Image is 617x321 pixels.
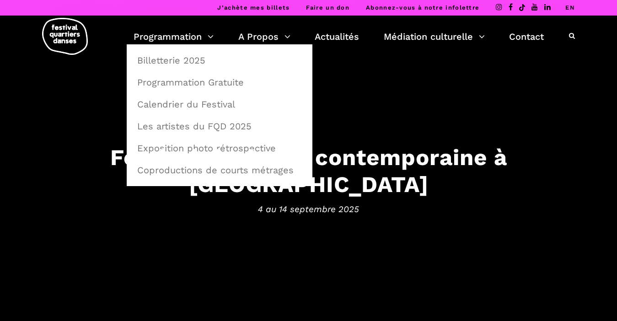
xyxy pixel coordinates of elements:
img: logo-fqd-med [42,18,88,55]
span: 4 au 14 septembre 2025 [25,202,592,216]
a: EN [565,4,575,11]
a: Programmation [134,29,214,44]
a: Actualités [315,29,359,44]
a: J’achète mes billets [217,4,290,11]
a: Abonnez-vous à notre infolettre [366,4,479,11]
h3: Festival de danse contemporaine à [GEOGRAPHIC_DATA] [25,144,592,198]
a: Exposition photo rétrospective [132,138,307,159]
a: A Propos [238,29,290,44]
a: Programmation Gratuite [132,72,307,93]
a: Billetterie 2025 [132,50,307,71]
a: Les artistes du FQD 2025 [132,116,307,137]
a: Calendrier du Festival [132,94,307,115]
a: Médiation culturelle [384,29,485,44]
a: Faire un don [306,4,349,11]
a: Contact [509,29,544,44]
